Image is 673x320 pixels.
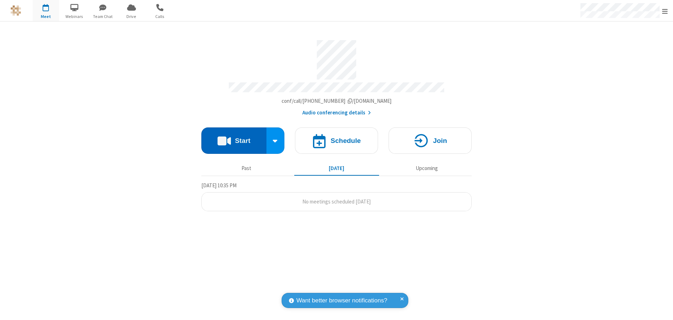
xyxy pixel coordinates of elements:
img: QA Selenium DO NOT DELETE OR CHANGE [11,5,21,16]
span: Drive [118,13,145,20]
button: Audio conferencing details [302,109,371,117]
button: Start [201,127,266,154]
span: Webinars [61,13,88,20]
section: Today's Meetings [201,181,472,212]
button: Schedule [295,127,378,154]
span: Copy my meeting room link [282,98,392,104]
button: [DATE] [294,162,379,175]
span: Team Chat [90,13,116,20]
span: Want better browser notifications? [296,296,387,305]
div: Start conference options [266,127,285,154]
span: [DATE] 10:35 PM [201,182,237,189]
span: Calls [147,13,173,20]
h4: Start [235,137,250,144]
button: Join [389,127,472,154]
span: No meetings scheduled [DATE] [302,198,371,205]
button: Copy my meeting room linkCopy my meeting room link [282,97,392,105]
section: Account details [201,35,472,117]
h4: Join [433,137,447,144]
span: Meet [33,13,59,20]
button: Upcoming [384,162,469,175]
h4: Schedule [331,137,361,144]
button: Past [204,162,289,175]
